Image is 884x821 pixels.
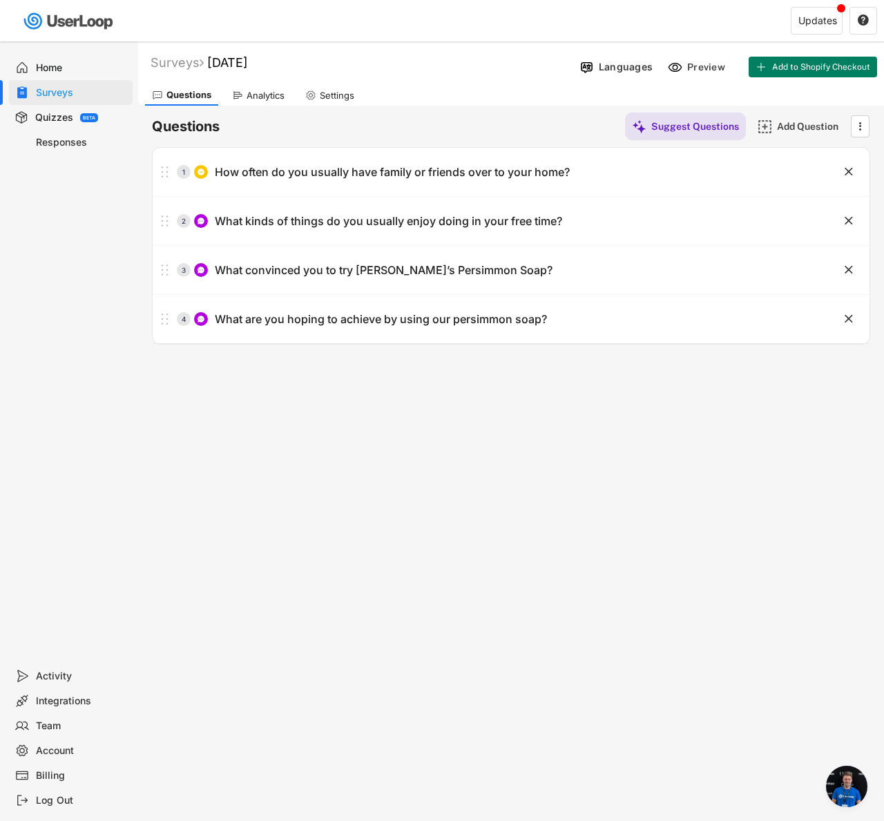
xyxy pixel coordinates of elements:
[36,769,127,782] div: Billing
[215,165,570,180] div: How often do you usually have family or friends over to your home?
[857,15,869,27] button: 
[842,312,856,326] button: 
[215,214,562,229] div: What kinds of things do you usually enjoy doing in your free time?
[207,55,248,70] font: [DATE]
[749,57,877,77] button: Add to Shopify Checkout
[36,670,127,683] div: Activity
[826,766,867,807] div: Open chat
[36,794,127,807] div: Log Out
[36,695,127,708] div: Integrations
[197,315,205,323] img: ConversationMinor.svg
[599,61,653,73] div: Languages
[35,111,73,124] div: Quizzes
[197,217,205,225] img: ConversationMinor.svg
[842,214,856,228] button: 
[842,165,856,179] button: 
[177,316,191,322] div: 4
[858,14,869,26] text: 
[177,168,191,175] div: 1
[36,61,127,75] div: Home
[152,117,220,136] h6: Questions
[687,61,729,73] div: Preview
[651,120,739,133] div: Suggest Questions
[777,120,846,133] div: Add Question
[36,86,127,99] div: Surveys
[845,262,853,277] text: 
[83,115,95,120] div: BETA
[758,119,772,134] img: AddMajor.svg
[36,744,127,757] div: Account
[215,263,552,278] div: What convinced you to try [PERSON_NAME]’s Persimmon Soap?
[845,213,853,228] text: 
[21,7,118,35] img: userloop-logo-01.svg
[177,267,191,273] div: 3
[579,60,594,75] img: Language%20Icon.svg
[177,218,191,224] div: 2
[842,263,856,277] button: 
[845,311,853,326] text: 
[197,168,205,176] img: CircleTickMinorWhite.svg
[36,136,127,149] div: Responses
[853,116,867,137] button: 
[215,312,547,327] div: What are you hoping to achieve by using our persimmon soap?
[320,90,354,102] div: Settings
[197,266,205,274] img: ConversationMinor.svg
[36,719,127,733] div: Team
[845,164,853,179] text: 
[859,119,862,133] text: 
[151,55,204,70] div: Surveys
[247,90,285,102] div: Analytics
[798,16,837,26] div: Updates
[166,89,211,101] div: Questions
[632,119,646,134] img: MagicMajor%20%28Purple%29.svg
[772,63,870,71] span: Add to Shopify Checkout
